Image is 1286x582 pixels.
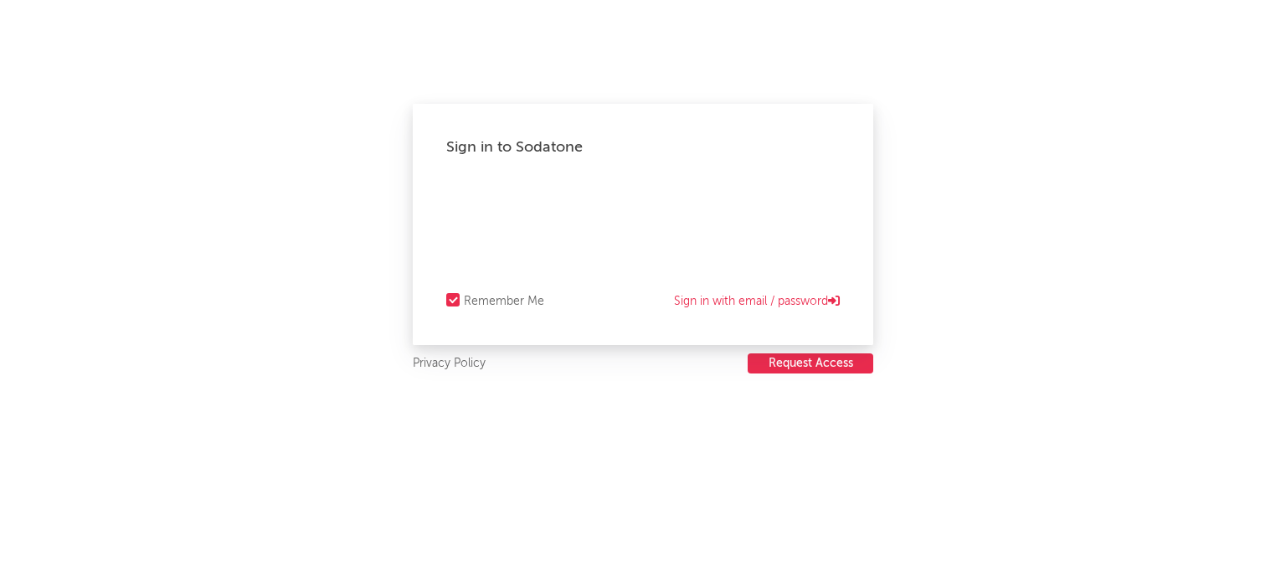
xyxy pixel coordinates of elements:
[674,291,840,312] a: Sign in with email / password
[413,353,486,374] a: Privacy Policy
[446,137,840,157] div: Sign in to Sodatone
[464,291,544,312] div: Remember Me
[748,353,873,373] button: Request Access
[748,353,873,374] a: Request Access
